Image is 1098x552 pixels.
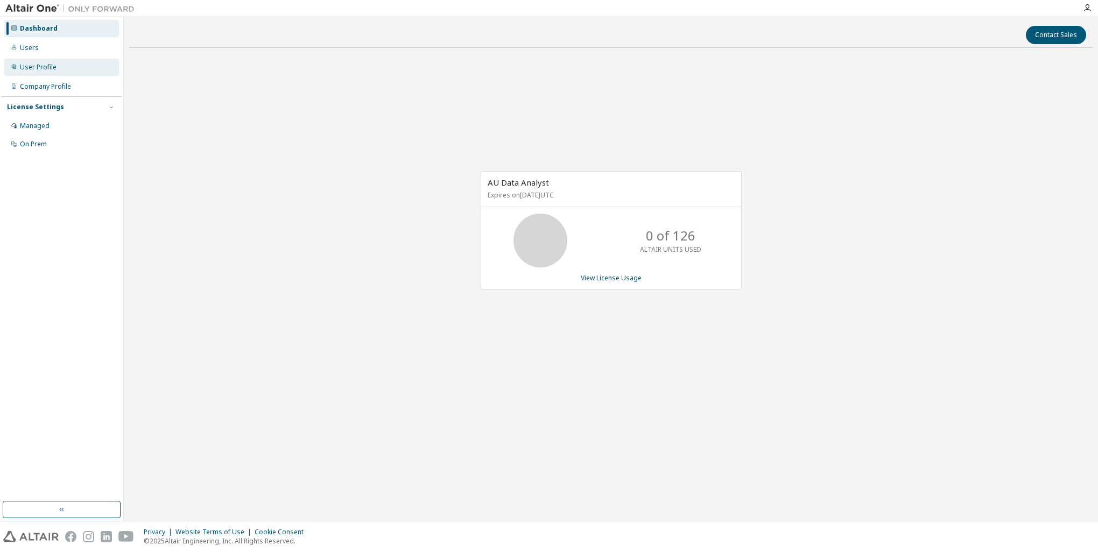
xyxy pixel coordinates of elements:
[20,122,50,130] div: Managed
[144,528,175,536] div: Privacy
[20,63,57,72] div: User Profile
[646,227,695,245] p: 0 of 126
[5,3,140,14] img: Altair One
[255,528,310,536] div: Cookie Consent
[65,531,76,542] img: facebook.svg
[20,82,71,91] div: Company Profile
[488,177,549,188] span: AU Data Analyst
[20,24,58,33] div: Dashboard
[144,536,310,546] p: © 2025 Altair Engineering, Inc. All Rights Reserved.
[118,531,134,542] img: youtube.svg
[1026,26,1086,44] button: Contact Sales
[20,44,39,52] div: Users
[7,103,64,111] div: License Settings
[101,531,112,542] img: linkedin.svg
[640,245,701,254] p: ALTAIR UNITS USED
[175,528,255,536] div: Website Terms of Use
[20,140,47,148] div: On Prem
[581,273,642,282] a: View License Usage
[3,531,59,542] img: altair_logo.svg
[488,190,732,200] p: Expires on [DATE] UTC
[83,531,94,542] img: instagram.svg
